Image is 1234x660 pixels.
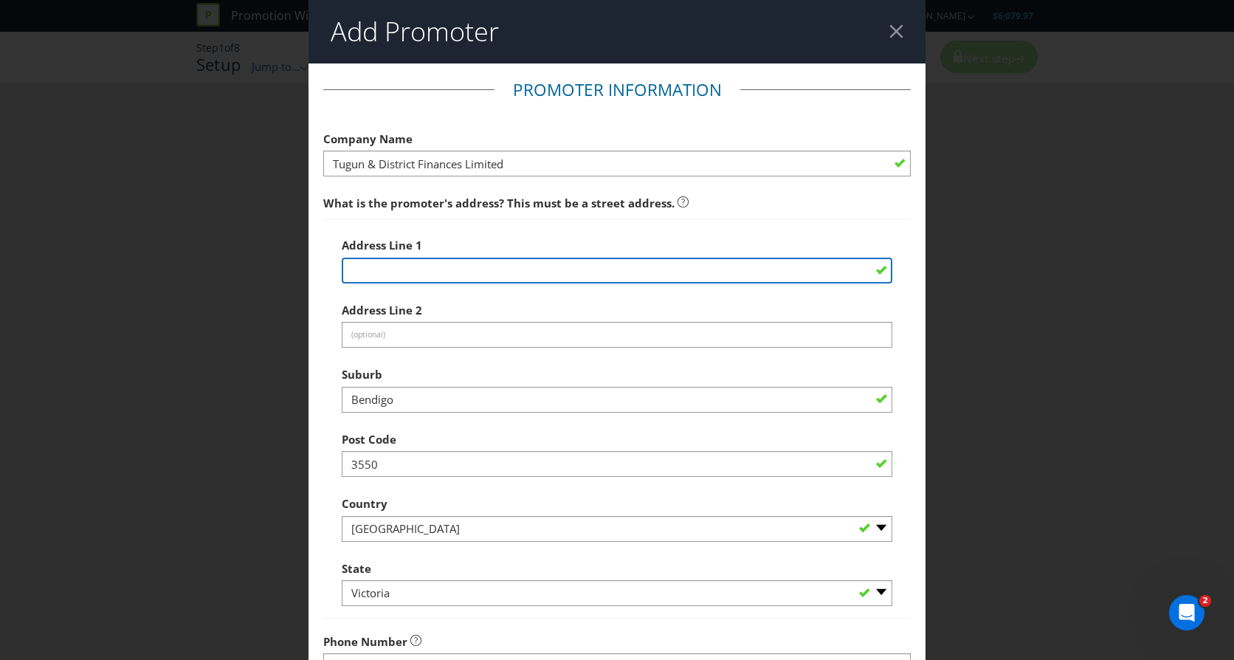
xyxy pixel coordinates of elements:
input: e.g. Melbourne [342,387,892,413]
input: e.g. 3000 [342,451,892,477]
span: Post Code [342,432,396,447]
iframe: Intercom live chat [1169,595,1204,630]
span: What is the promoter's address? This must be a street address. [323,196,675,210]
span: Phone Number [323,634,407,649]
span: Country [342,496,387,511]
span: Address Line 2 [342,303,422,317]
span: Suburb [342,367,382,382]
span: Company Name [323,131,413,146]
input: e.g. Company Name [323,151,911,176]
h2: Add Promoter [331,17,499,47]
legend: Promoter Information [494,78,740,102]
span: 2 [1199,595,1211,607]
span: Address Line 1 [342,238,422,252]
span: State [342,561,371,576]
